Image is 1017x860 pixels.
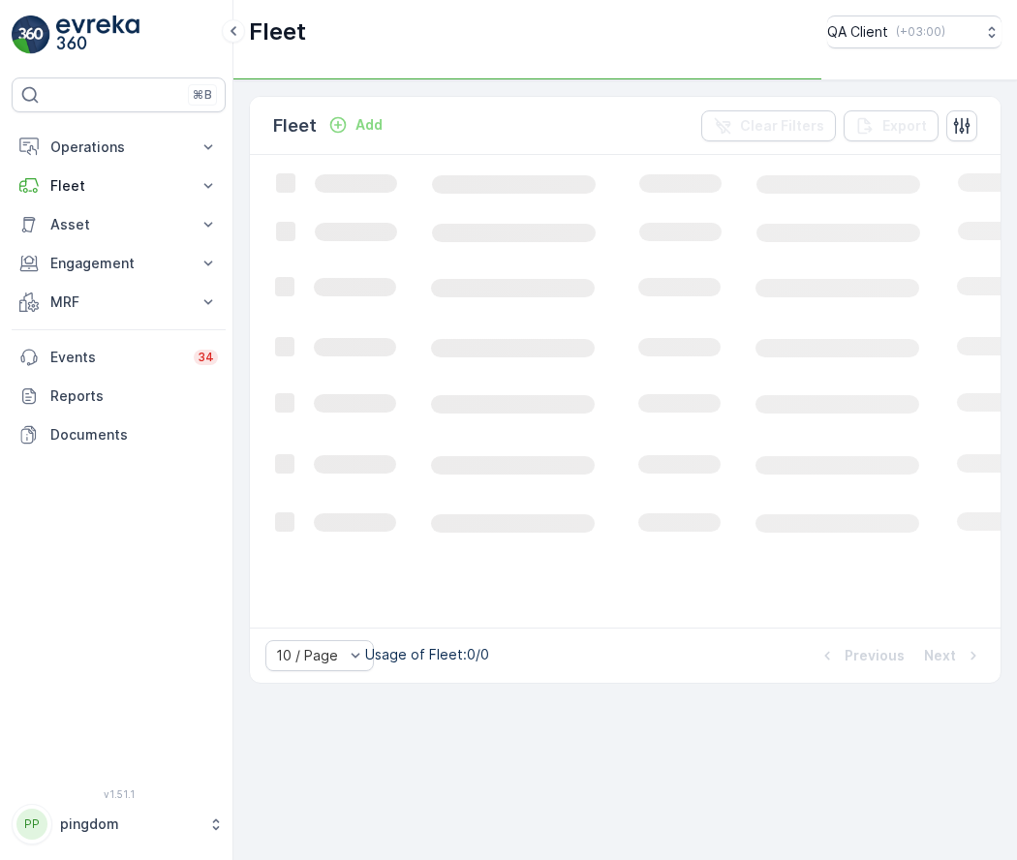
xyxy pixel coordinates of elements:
p: Next [924,646,956,665]
p: Events [50,348,182,367]
img: logo [12,15,50,54]
button: Previous [816,644,907,667]
p: ⌘B [193,87,212,103]
img: logo_light-DOdMpM7g.png [56,15,139,54]
button: QA Client(+03:00) [827,15,1002,48]
button: Clear Filters [701,110,836,141]
p: Fleet [273,112,317,139]
p: Fleet [50,176,187,196]
span: v 1.51.1 [12,788,226,800]
button: Engagement [12,244,226,283]
div: PP [16,809,47,840]
p: 34 [198,350,214,365]
p: Documents [50,425,218,445]
p: Reports [50,386,218,406]
a: Reports [12,377,226,415]
a: Events34 [12,338,226,377]
p: QA Client [827,22,888,42]
button: MRF [12,283,226,322]
button: Export [844,110,939,141]
button: Operations [12,128,226,167]
p: Asset [50,215,187,234]
p: ( +03:00 ) [896,24,945,40]
p: Usage of Fleet : 0/0 [365,645,489,664]
button: PPpingdom [12,804,226,845]
a: Documents [12,415,226,454]
p: Previous [845,646,905,665]
p: Fleet [249,16,306,47]
p: pingdom [60,814,199,834]
p: Add [355,115,383,135]
p: Export [882,116,927,136]
p: Engagement [50,254,187,273]
button: Asset [12,205,226,244]
p: Operations [50,138,187,157]
button: Fleet [12,167,226,205]
button: Next [922,644,985,667]
p: MRF [50,292,187,312]
button: Add [321,113,390,137]
p: Clear Filters [740,116,824,136]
